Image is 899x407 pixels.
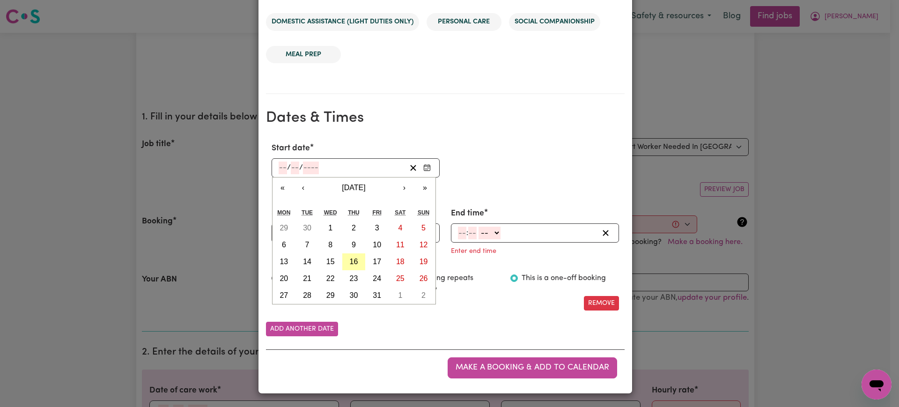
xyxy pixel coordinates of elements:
button: October 30, 2025 [342,287,366,304]
abbr: October 2, 2025 [352,224,356,232]
button: Make a booking & add to calendar [448,357,617,378]
li: Personal care [427,13,501,31]
li: Domestic assistance (light duties only) [266,13,419,31]
abbr: Sunday [418,209,429,216]
button: October 4, 2025 [389,220,412,237]
button: October 22, 2025 [319,270,342,287]
abbr: October 17, 2025 [373,258,381,266]
button: October 8, 2025 [319,237,342,253]
abbr: Tuesday [302,209,313,216]
button: October 3, 2025 [365,220,389,237]
abbr: October 13, 2025 [280,258,288,266]
button: October 14, 2025 [295,253,319,270]
abbr: October 23, 2025 [350,274,358,282]
button: October 1, 2025 [319,220,342,237]
abbr: October 19, 2025 [420,258,428,266]
button: October 29, 2025 [319,287,342,304]
abbr: October 27, 2025 [280,291,288,299]
abbr: October 7, 2025 [305,241,309,249]
button: October 13, 2025 [273,253,296,270]
button: October 2, 2025 [342,220,366,237]
abbr: October 12, 2025 [420,241,428,249]
abbr: October 29, 2025 [326,291,335,299]
iframe: Button to launch messaging window [862,370,892,400]
button: October 21, 2025 [295,270,319,287]
abbr: November 2, 2025 [421,291,426,299]
span: : [466,229,468,237]
button: October 15, 2025 [319,253,342,270]
abbr: October 18, 2025 [396,258,405,266]
button: Add another date [266,322,338,336]
button: › [394,178,415,198]
button: November 1, 2025 [389,287,412,304]
label: End time [451,207,484,220]
abbr: October 31, 2025 [373,291,381,299]
button: October 7, 2025 [295,237,319,253]
button: October 25, 2025 [389,270,412,287]
button: Clear Start date [406,162,420,174]
button: October 26, 2025 [412,270,435,287]
abbr: Wednesday [324,209,337,216]
abbr: October 10, 2025 [373,241,381,249]
abbr: October 26, 2025 [420,274,428,282]
span: [DATE] [342,184,365,192]
abbr: October 8, 2025 [328,241,332,249]
abbr: October 30, 2025 [350,291,358,299]
input: -- [279,162,287,174]
button: October 11, 2025 [389,237,412,253]
button: September 30, 2025 [295,220,319,237]
button: October 9, 2025 [342,237,366,253]
label: Start date [272,142,310,155]
button: Enter Start date [420,162,434,174]
button: October 31, 2025 [365,287,389,304]
abbr: Monday [277,209,290,216]
input: -- [291,162,299,174]
button: October 10, 2025 [365,237,389,253]
button: » [415,178,435,198]
abbr: October 20, 2025 [280,274,288,282]
button: Remove this date/time [584,296,619,311]
abbr: Friday [372,209,381,216]
button: October 17, 2025 [365,253,389,270]
span: Make a booking & add to calendar [456,363,609,371]
abbr: October 3, 2025 [375,224,379,232]
button: October 23, 2025 [342,270,366,287]
h2: Dates & Times [266,109,625,127]
button: October 28, 2025 [295,287,319,304]
button: September 29, 2025 [273,220,296,237]
button: October 6, 2025 [273,237,296,253]
button: ‹ [293,178,314,198]
abbr: October 28, 2025 [303,291,311,299]
button: October 16, 2025 [342,253,366,270]
button: October 24, 2025 [365,270,389,287]
button: October 20, 2025 [273,270,296,287]
abbr: September 30, 2025 [303,224,311,232]
label: This is a one-off booking [522,273,606,284]
span: / [287,163,291,172]
button: [DATE] [314,178,394,198]
button: October 27, 2025 [273,287,296,304]
abbr: September 29, 2025 [280,224,288,232]
button: October 18, 2025 [389,253,412,270]
input: -- [468,227,477,239]
abbr: October 24, 2025 [373,274,381,282]
abbr: October 16, 2025 [350,258,358,266]
label: This booking repeats fortnightly [402,273,499,295]
abbr: October 14, 2025 [303,258,311,266]
button: October 5, 2025 [412,220,435,237]
p: Enter end time [451,246,496,257]
label: Start time [272,207,309,220]
abbr: October 11, 2025 [396,241,405,249]
abbr: October 25, 2025 [396,274,405,282]
abbr: October 15, 2025 [326,258,335,266]
button: October 12, 2025 [412,237,435,253]
li: Social companionship [509,13,600,31]
button: « [273,178,293,198]
p: Enter start time [272,246,320,257]
abbr: October 9, 2025 [352,241,356,249]
abbr: November 1, 2025 [398,291,402,299]
input: -- [458,227,466,239]
input: ---- [303,162,319,174]
p: Enter a start date [272,181,327,192]
button: November 2, 2025 [412,287,435,304]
